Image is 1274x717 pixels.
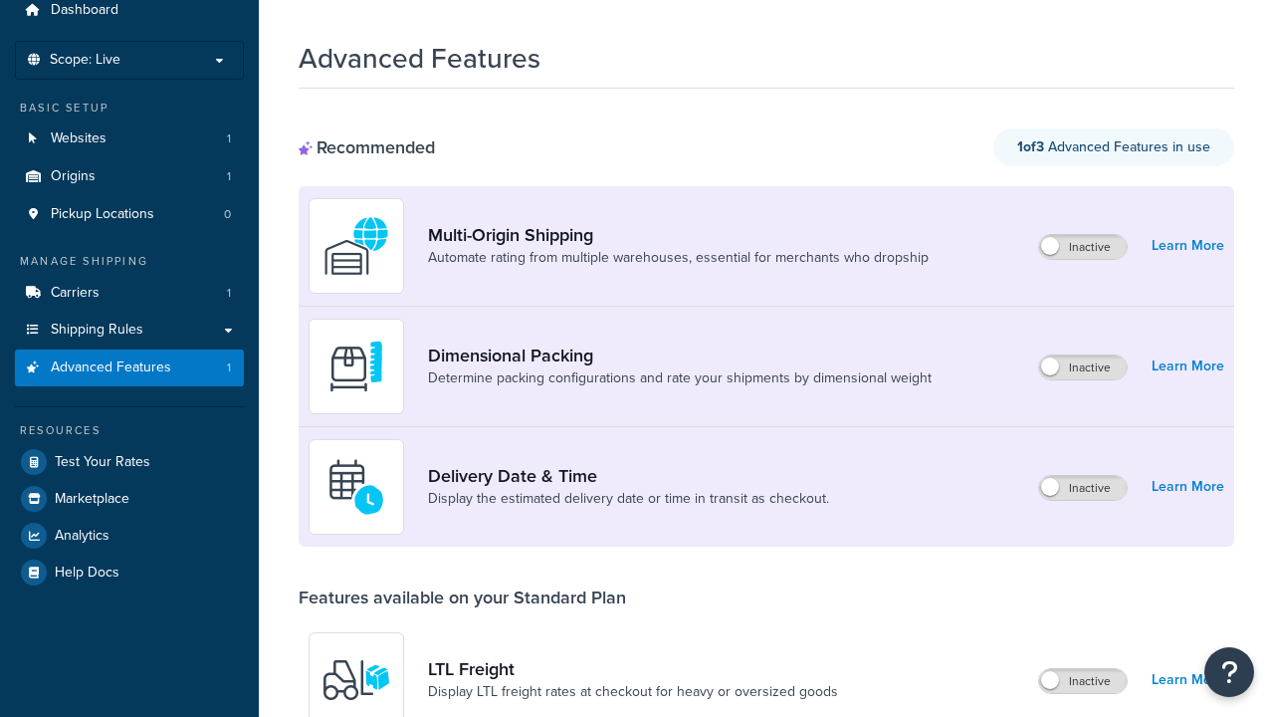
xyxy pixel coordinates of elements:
div: Resources [15,422,244,439]
a: Learn More [1152,353,1224,380]
li: Pickup Locations [15,196,244,233]
a: Learn More [1152,666,1224,694]
span: Help Docs [55,565,119,582]
a: Websites1 [15,120,244,157]
span: Carriers [51,285,100,302]
div: Features available on your Standard Plan [299,587,626,608]
a: Automate rating from multiple warehouses, essential for merchants who dropship [428,248,929,268]
div: Basic Setup [15,100,244,117]
a: Analytics [15,518,244,554]
li: Websites [15,120,244,157]
a: Help Docs [15,555,244,591]
label: Inactive [1039,669,1127,693]
span: Advanced Features in use [1017,136,1210,157]
span: Websites [51,130,106,147]
a: Origins1 [15,158,244,195]
li: Origins [15,158,244,195]
label: Inactive [1039,476,1127,500]
span: Analytics [55,528,109,545]
img: y79ZsPf0fXUFUhFXDzUgf+ktZg5F2+ohG75+v3d2s1D9TjoU8PiyCIluIjV41seZevKCRuEjTPPOKHJsQcmKCXGdfprl3L4q7... [321,645,391,715]
a: LTL Freight [428,658,838,680]
strong: 1 of 3 [1017,136,1044,157]
span: 1 [227,285,231,302]
a: Shipping Rules [15,312,244,349]
a: Display the estimated delivery date or time in transit as checkout. [428,489,829,509]
a: Pickup Locations0 [15,196,244,233]
div: Recommended [299,136,435,158]
span: Test Your Rates [55,454,150,471]
span: Pickup Locations [51,206,154,223]
span: Shipping Rules [51,322,143,339]
a: Marketplace [15,481,244,517]
label: Inactive [1039,235,1127,259]
span: 1 [227,130,231,147]
a: Display LTL freight rates at checkout for heavy or oversized goods [428,682,838,702]
div: Manage Shipping [15,253,244,270]
span: Scope: Live [50,52,120,69]
img: DTVBYsAAAAAASUVORK5CYII= [321,332,391,401]
a: Carriers1 [15,275,244,312]
button: Open Resource Center [1204,647,1254,697]
a: Delivery Date & Time [428,465,829,487]
span: Dashboard [51,2,118,19]
span: Advanced Features [51,359,171,376]
span: Marketplace [55,491,129,508]
h1: Advanced Features [299,39,540,78]
a: Multi-Origin Shipping [428,224,929,246]
span: 1 [227,359,231,376]
span: 0 [224,206,231,223]
a: Advanced Features1 [15,350,244,386]
li: Carriers [15,275,244,312]
span: Origins [51,168,96,185]
li: Advanced Features [15,350,244,386]
img: gfkeb5ejjkALwAAAABJRU5ErkJggg== [321,452,391,522]
a: Learn More [1152,473,1224,501]
a: Dimensional Packing [428,345,932,366]
img: WatD5o0RtDAAAAAElFTkSuQmCC [321,211,391,281]
a: Learn More [1152,232,1224,260]
label: Inactive [1039,356,1127,379]
span: 1 [227,168,231,185]
a: Determine packing configurations and rate your shipments by dimensional weight [428,368,932,388]
a: Test Your Rates [15,444,244,480]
